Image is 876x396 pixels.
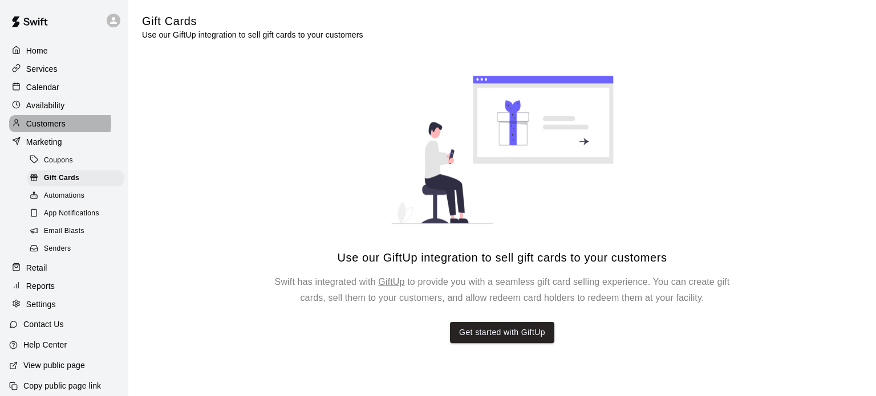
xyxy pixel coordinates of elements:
a: Settings [9,296,119,313]
p: Calendar [26,81,59,93]
div: Coupons [27,153,124,169]
div: Gift Cards [27,170,124,186]
a: GiftUp [378,277,404,287]
p: Settings [26,299,56,310]
h5: Gift Cards [142,14,363,29]
a: Home [9,42,119,59]
span: Gift Cards [44,173,79,184]
p: Reports [26,280,55,292]
a: Retail [9,259,119,276]
h5: Use our GiftUp integration to sell gift cards to your customers [337,250,667,266]
a: Services [9,60,119,77]
p: Availability [26,100,65,111]
div: Email Blasts [27,223,124,239]
p: Use our GiftUp integration to sell gift cards to your customers [142,29,363,40]
span: Automations [44,190,84,202]
p: Contact Us [23,319,64,330]
a: Calendar [9,79,119,96]
a: Marketing [9,133,119,150]
p: Copy public page link [23,380,101,391]
a: Customers [9,115,119,132]
span: Email Blasts [44,226,84,237]
span: Coupons [44,155,73,166]
div: Automations [27,188,124,204]
a: Email Blasts [27,223,128,240]
p: Customers [26,118,66,129]
a: Get started with GiftUp [459,325,545,340]
a: Automations [27,187,128,205]
a: Availability [9,97,119,114]
h6: Swift has integrated with to provide you with a seamless gift card selling experience. You can cr... [274,274,731,306]
a: App Notifications [27,205,128,223]
a: Reports [9,277,119,295]
p: Help Center [23,339,67,350]
p: Services [26,63,58,75]
a: Senders [27,240,128,258]
img: Gift card [360,50,645,250]
span: App Notifications [44,208,99,219]
span: Senders [44,243,71,255]
button: Get started with GiftUp [450,322,554,343]
div: App Notifications [27,206,124,222]
a: Gift Cards [27,169,128,187]
a: Coupons [27,152,128,169]
p: Home [26,45,48,56]
div: Senders [27,241,124,257]
p: Marketing [26,136,62,148]
p: View public page [23,360,85,371]
p: Retail [26,262,47,273]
